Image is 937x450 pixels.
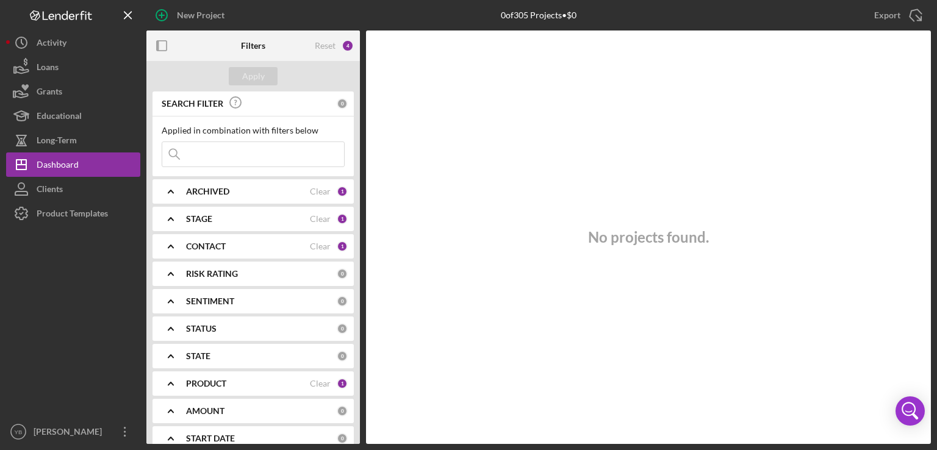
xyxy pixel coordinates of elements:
button: YB[PERSON_NAME] [6,420,140,444]
div: Apply [242,67,265,85]
button: Activity [6,30,140,55]
b: ARCHIVED [186,187,229,196]
div: 0 [337,405,348,416]
b: STATE [186,351,210,361]
button: Dashboard [6,152,140,177]
div: 0 [337,351,348,362]
div: Clear [310,241,331,251]
button: Grants [6,79,140,104]
div: Dashboard [37,152,79,180]
div: Product Templates [37,201,108,229]
button: Clients [6,177,140,201]
button: Apply [229,67,278,85]
b: CONTACT [186,241,226,251]
b: SEARCH FILTER [162,99,223,109]
div: Long-Term [37,128,77,155]
div: 1 [337,241,348,252]
div: Applied in combination with filters below [162,126,345,135]
b: SENTIMENT [186,296,234,306]
div: 1 [337,186,348,197]
div: 0 [337,98,348,109]
div: [PERSON_NAME] [31,420,110,447]
button: Long-Term [6,128,140,152]
div: Loans [37,55,59,82]
div: New Project [177,3,224,27]
b: RISK RATING [186,269,238,279]
div: Reset [315,41,336,51]
b: Filters [241,41,265,51]
div: Activity [37,30,66,58]
div: Clients [37,177,63,204]
div: Educational [37,104,82,131]
div: Clear [310,187,331,196]
b: AMOUNT [186,406,224,416]
div: Open Intercom Messenger [896,396,925,426]
b: STAGE [186,214,212,224]
div: 1 [337,213,348,224]
button: New Project [146,3,237,27]
div: 0 [337,433,348,444]
button: Loans [6,55,140,79]
b: STATUS [186,324,217,334]
div: Grants [37,79,62,107]
b: PRODUCT [186,379,226,388]
div: Clear [310,214,331,224]
div: 1 [337,378,348,389]
div: 4 [342,40,354,52]
div: 0 of 305 Projects • $0 [501,10,576,20]
div: 0 [337,268,348,279]
div: 0 [337,296,348,307]
div: Clear [310,379,331,388]
b: START DATE [186,434,235,443]
button: Export [862,3,931,27]
button: Product Templates [6,201,140,226]
button: Educational [6,104,140,128]
div: 0 [337,323,348,334]
text: YB [15,429,23,435]
div: Export [874,3,900,27]
h3: No projects found. [588,229,709,246]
